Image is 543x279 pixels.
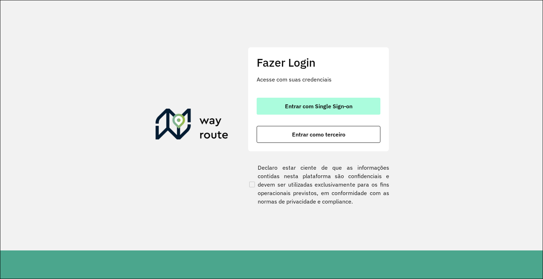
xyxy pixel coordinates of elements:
label: Declaro estar ciente de que as informações contidas nesta plataforma são confidenciais e devem se... [248,163,389,206]
p: Acesse com suas credenciais [257,75,380,84]
span: Entrar com Single Sign-on [285,103,352,109]
button: button [257,126,380,143]
h2: Fazer Login [257,56,380,69]
button: button [257,98,380,115]
img: Roteirizador AmbevTech [156,109,228,142]
span: Entrar como terceiro [292,132,345,137]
